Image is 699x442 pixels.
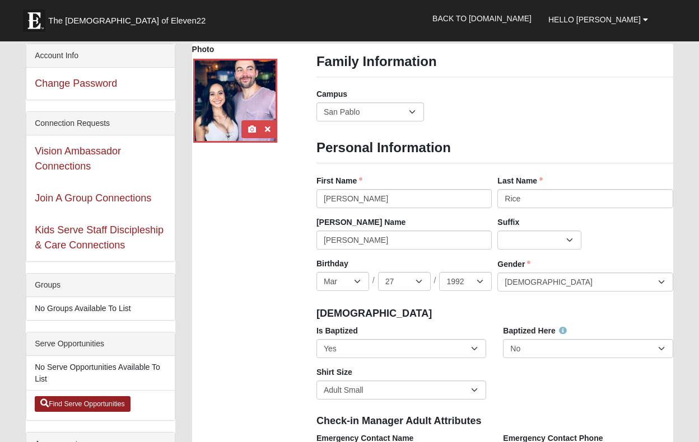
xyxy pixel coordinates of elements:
[316,175,362,186] label: First Name
[434,275,436,287] span: /
[26,44,174,68] div: Account Info
[35,224,164,251] a: Kids Serve Staff Discipleship & Care Connections
[26,112,174,135] div: Connection Requests
[316,366,352,378] label: Shirt Size
[35,78,117,89] a: Change Password
[372,275,375,287] span: /
[48,15,206,26] span: The [DEMOGRAPHIC_DATA] of Eleven22
[192,44,215,55] label: Photo
[316,140,673,156] h3: Personal Information
[540,6,656,34] a: Hello [PERSON_NAME]
[26,356,174,391] li: No Serve Opportunities Available To List
[316,54,673,70] h3: Family Information
[316,88,347,100] label: Campus
[497,217,519,228] label: Suffix
[35,396,131,412] a: Find Serve Opportunities
[316,217,406,228] label: [PERSON_NAME] Name
[316,258,348,269] label: Birthday
[548,15,641,24] span: Hello [PERSON_NAME]
[17,4,241,32] a: The [DEMOGRAPHIC_DATA] of Eleven22
[497,258,530,270] label: Gender
[424,4,540,32] a: Back to [DOMAIN_NAME]
[316,325,358,336] label: Is Baptized
[35,145,121,172] a: Vision Ambassador Connections
[503,325,566,336] label: Baptized Here
[316,308,673,320] h4: [DEMOGRAPHIC_DATA]
[35,192,151,204] a: Join A Group Connections
[26,274,174,297] div: Groups
[316,415,673,427] h4: Check-in Manager Adult Attributes
[26,297,174,320] li: No Groups Available To List
[26,332,174,356] div: Serve Opportunities
[23,10,45,32] img: Eleven22 logo
[497,175,543,186] label: Last Name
